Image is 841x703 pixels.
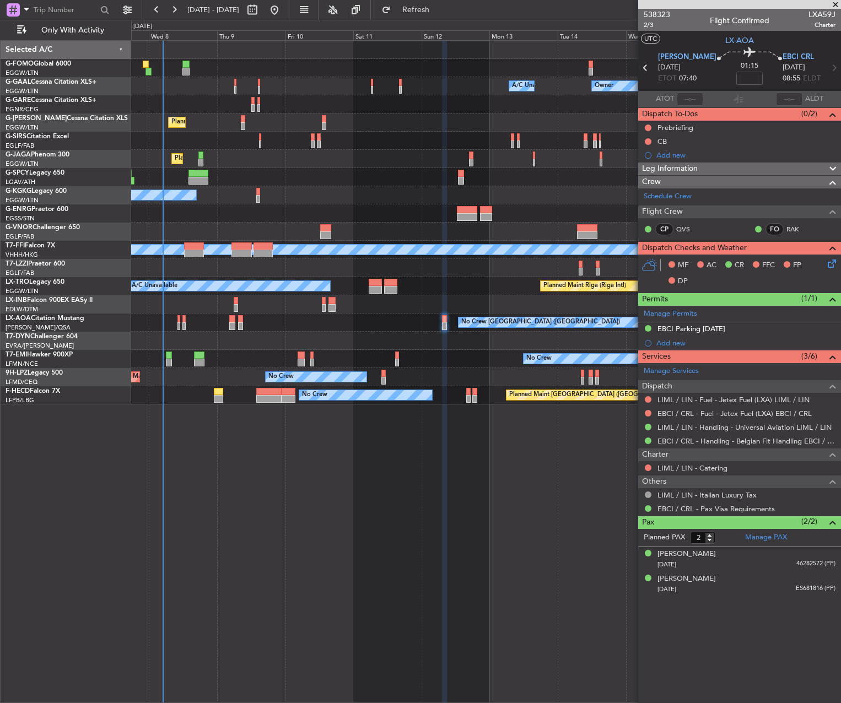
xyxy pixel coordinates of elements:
a: EGLF/FAB [6,142,34,150]
div: Planned Maint Riga (Riga Intl) [543,278,626,294]
a: Schedule Crew [644,191,692,202]
div: EBCI Parking [DATE] [657,324,725,333]
a: EBCI / CRL - Handling - Belgian Flt Handling EBCI / CRL [657,436,835,446]
a: 9H-LPZLegacy 500 [6,370,63,376]
span: Charter [808,20,835,30]
span: F-HECD [6,388,30,394]
a: EGLF/FAB [6,269,34,277]
label: Planned PAX [644,532,685,543]
span: ALDT [805,94,823,105]
a: Manage Services [644,366,699,377]
a: G-FOMOGlobal 6000 [6,61,71,67]
div: A/C Unavailable [512,78,558,94]
span: [DATE] [657,585,676,593]
div: Prebriefing [657,123,693,132]
a: EGLF/FAB [6,232,34,241]
span: G-[PERSON_NAME] [6,115,67,122]
span: 538323 [644,9,670,20]
span: ATOT [656,94,674,105]
span: G-SIRS [6,133,26,140]
span: 07:40 [679,73,697,84]
span: T7-FFI [6,242,25,249]
a: EBCI / CRL - Pax Visa Requirements [657,504,775,513]
button: Refresh [376,1,443,19]
span: [PERSON_NAME] [658,52,716,63]
a: LX-INBFalcon 900EX EASy II [6,297,93,304]
span: LX-TRO [6,279,29,285]
input: Trip Number [34,2,97,18]
a: LGAV/ATH [6,178,35,186]
span: ES681816 (PP) [796,584,835,593]
div: Planned Maint [GEOGRAPHIC_DATA] ([GEOGRAPHIC_DATA]) [509,387,683,403]
div: Flight Confirmed [710,15,769,26]
a: Manage Permits [644,309,697,320]
span: 01:15 [741,61,758,72]
a: LIML / LIN - Fuel - Jetex Fuel (LXA) LIML / LIN [657,395,810,404]
span: G-GAAL [6,79,31,85]
span: (2/2) [801,516,817,527]
span: (0/2) [801,108,817,120]
a: T7-LZZIPraetor 600 [6,261,65,267]
a: EGNR/CEG [6,105,39,113]
a: LX-TROLegacy 650 [6,279,64,285]
span: AC [707,260,716,271]
a: LIML / LIN - Italian Luxury Tax [657,490,757,500]
a: VHHH/HKG [6,251,38,259]
a: EGGW/LTN [6,87,39,95]
a: EGGW/LTN [6,160,39,168]
a: QVS [676,224,701,234]
a: EGGW/LTN [6,69,39,77]
button: Only With Activity [12,21,120,39]
span: [DATE] [657,560,676,569]
div: Thu 9 [217,30,285,40]
span: G-GARE [6,97,31,104]
a: G-VNORChallenger 650 [6,224,80,231]
span: [DATE] [783,62,805,73]
a: LFMN/NCE [6,360,38,368]
span: Crew [642,176,661,188]
span: G-ENRG [6,206,31,213]
a: G-SPCYLegacy 650 [6,170,64,176]
div: [PERSON_NAME] [657,574,716,585]
span: [DATE] [658,62,681,73]
button: UTC [641,34,660,44]
span: LXA59J [808,9,835,20]
div: No Crew [302,387,327,403]
div: Add new [656,338,835,348]
span: ETOT [658,73,676,84]
span: T7-EMI [6,351,27,358]
span: Others [642,475,666,488]
a: F-HECDFalcon 7X [6,388,60,394]
span: LX-INB [6,297,27,304]
span: 9H-LPZ [6,370,28,376]
a: G-JAGAPhenom 300 [6,152,69,158]
span: LX-AOA [6,315,31,322]
span: CR [735,260,744,271]
span: G-SPCY [6,170,29,176]
span: Refresh [393,6,439,14]
span: Dispatch Checks and Weather [642,242,747,255]
span: G-JAGA [6,152,31,158]
span: T7-LZZI [6,261,28,267]
div: A/C Unavailable [132,278,177,294]
div: Sat 11 [353,30,422,40]
a: LFPB/LBG [6,396,34,404]
span: Permits [642,293,668,306]
span: EBCI CRL [783,52,814,63]
a: G-GAALCessna Citation XLS+ [6,79,96,85]
a: [PERSON_NAME]/QSA [6,323,71,332]
a: G-GARECessna Citation XLS+ [6,97,96,104]
span: Only With Activity [29,26,116,34]
div: Planned Maint [GEOGRAPHIC_DATA] ([GEOGRAPHIC_DATA]) [175,150,348,167]
span: G-KGKG [6,188,31,194]
a: Manage PAX [745,532,787,543]
div: Owner [595,78,613,94]
div: Wed 8 [149,30,217,40]
span: (1/1) [801,293,817,304]
span: FP [793,260,801,271]
div: Planned Maint [GEOGRAPHIC_DATA] ([GEOGRAPHIC_DATA]) [171,114,345,131]
div: Tue 14 [558,30,626,40]
a: EGGW/LTN [6,196,39,204]
span: LX-AOA [725,35,754,46]
a: T7-FFIFalcon 7X [6,242,55,249]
